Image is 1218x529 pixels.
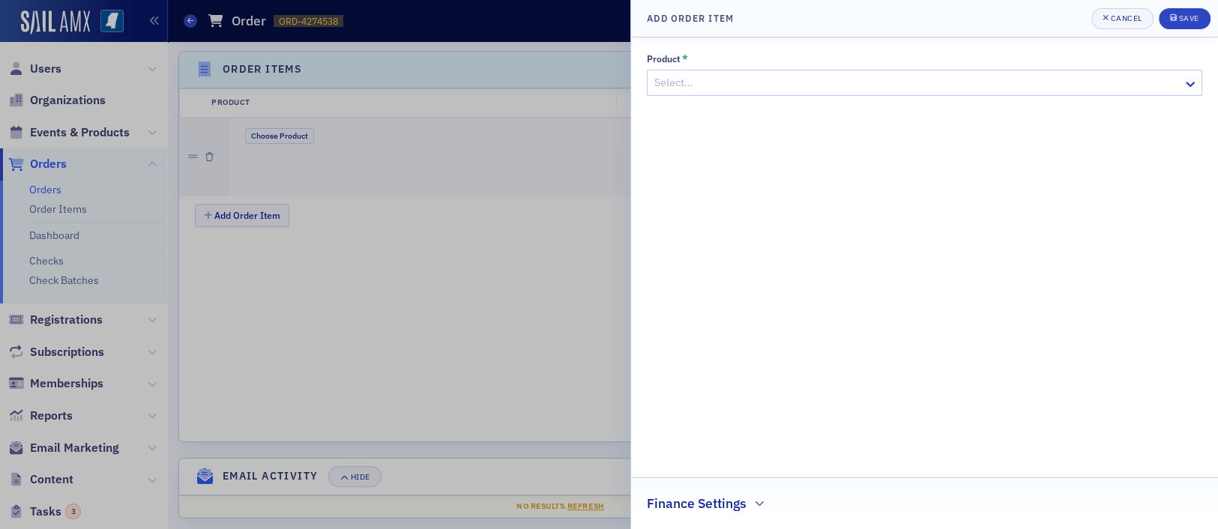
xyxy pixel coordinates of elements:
abbr: This field is required [682,53,688,64]
button: Save [1159,8,1211,29]
h4: Add Order Item [647,11,734,25]
div: Save [1178,14,1199,22]
button: Cancel [1091,8,1154,29]
div: Product [647,53,681,64]
div: Cancel [1110,14,1142,22]
h2: Finance Settings [647,494,747,513]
